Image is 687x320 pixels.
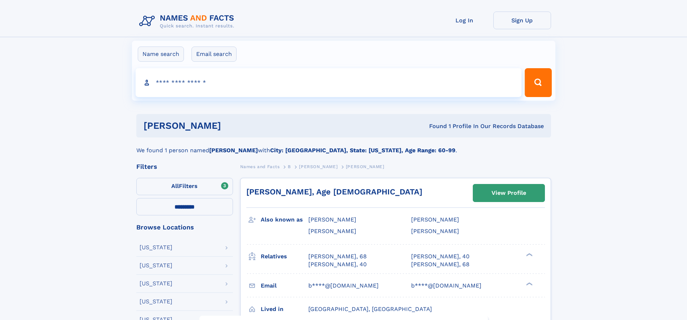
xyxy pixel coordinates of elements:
[191,47,237,62] label: Email search
[411,216,459,223] span: [PERSON_NAME]
[136,137,551,155] div: We found 1 person named with .
[411,253,470,260] a: [PERSON_NAME], 40
[308,216,356,223] span: [PERSON_NAME]
[246,187,422,196] a: [PERSON_NAME], Age [DEMOGRAPHIC_DATA]
[144,121,325,130] h1: [PERSON_NAME]
[308,260,367,268] a: [PERSON_NAME], 40
[308,253,367,260] a: [PERSON_NAME], 68
[136,68,522,97] input: search input
[171,183,179,189] span: All
[288,164,291,169] span: B
[346,164,384,169] span: [PERSON_NAME]
[136,178,233,195] label: Filters
[209,147,258,154] b: [PERSON_NAME]
[493,12,551,29] a: Sign Up
[136,163,233,170] div: Filters
[270,147,455,154] b: City: [GEOGRAPHIC_DATA], State: [US_STATE], Age Range: 60-99
[308,228,356,234] span: [PERSON_NAME]
[288,162,291,171] a: B
[140,299,172,304] div: [US_STATE]
[436,12,493,29] a: Log In
[261,303,308,315] h3: Lived in
[240,162,280,171] a: Names and Facts
[136,224,233,231] div: Browse Locations
[411,260,470,268] a: [PERSON_NAME], 68
[261,214,308,226] h3: Also known as
[492,185,526,201] div: View Profile
[299,162,338,171] a: [PERSON_NAME]
[299,164,338,169] span: [PERSON_NAME]
[140,263,172,268] div: [US_STATE]
[261,250,308,263] h3: Relatives
[525,68,551,97] button: Search Button
[411,228,459,234] span: [PERSON_NAME]
[524,252,533,257] div: ❯
[308,306,432,312] span: [GEOGRAPHIC_DATA], [GEOGRAPHIC_DATA]
[140,245,172,250] div: [US_STATE]
[524,281,533,286] div: ❯
[261,280,308,292] h3: Email
[136,12,240,31] img: Logo Names and Facts
[140,281,172,286] div: [US_STATE]
[325,122,544,130] div: Found 1 Profile In Our Records Database
[473,184,545,202] a: View Profile
[138,47,184,62] label: Name search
